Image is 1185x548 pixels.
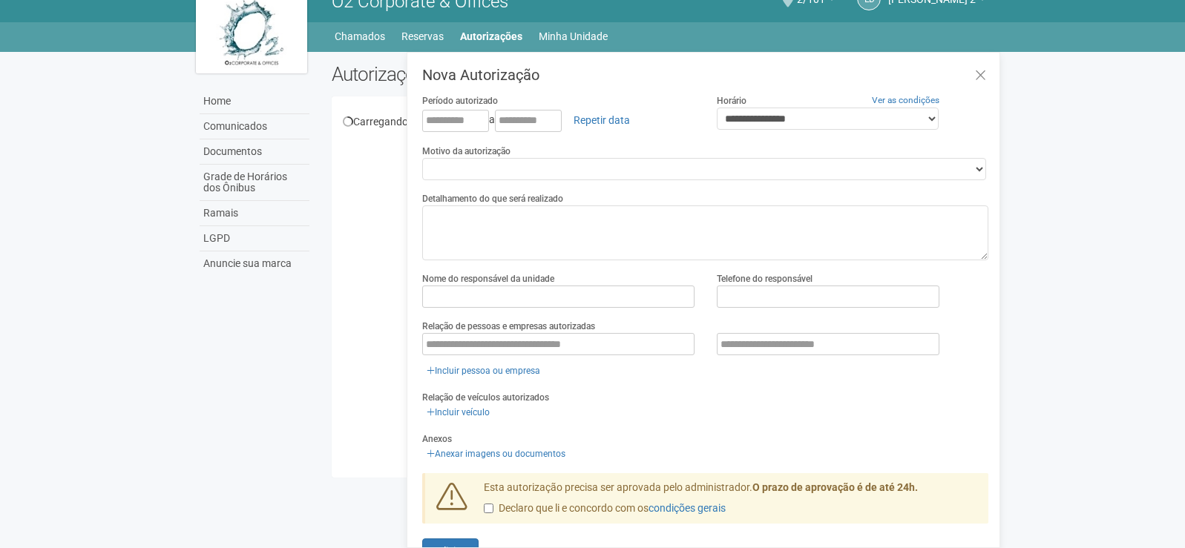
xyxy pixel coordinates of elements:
[460,26,522,47] a: Autorizações
[717,272,813,285] label: Telefone do responsável
[717,94,746,108] label: Horário
[422,446,570,462] a: Anexar imagens ou documentos
[343,115,979,128] div: Carregando...
[422,432,452,446] label: Anexos
[752,481,918,493] strong: O prazo de aprovação é de até 24h.
[422,145,511,158] label: Motivo da autorização
[200,139,309,165] a: Documentos
[200,114,309,139] a: Comunicados
[200,201,309,226] a: Ramais
[335,26,385,47] a: Chamados
[200,89,309,114] a: Home
[872,95,939,105] a: Ver as condições
[332,63,649,85] h2: Autorizações
[649,502,726,514] a: condições gerais
[473,481,989,524] div: Esta autorização precisa ser aprovada pelo administrador.
[422,94,498,108] label: Período autorizado
[484,501,726,516] label: Declaro que li e concordo com os
[401,26,444,47] a: Reservas
[422,67,988,82] h3: Nova Autorização
[200,251,309,276] a: Anuncie sua marca
[422,108,695,133] div: a
[200,165,309,201] a: Grade de Horários dos Ônibus
[539,26,608,47] a: Minha Unidade
[422,272,554,285] label: Nome do responsável da unidade
[422,404,494,420] a: Incluir veículo
[422,192,563,205] label: Detalhamento do que será realizado
[564,108,640,133] a: Repetir data
[422,320,595,333] label: Relação de pessoas e empresas autorizadas
[422,391,549,404] label: Relação de veículos autorizados
[484,504,493,513] input: Declaro que li e concordo com oscondições gerais
[200,226,309,251] a: LGPD
[422,363,545,379] a: Incluir pessoa ou empresa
